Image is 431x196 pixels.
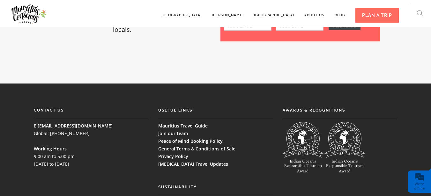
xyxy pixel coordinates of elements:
h6: Useful Links [158,106,273,114]
a: [GEOGRAPHIC_DATA] [161,4,202,21]
p: E: Global: [PHONE_NUMBER] [34,122,149,137]
input: Enter your last name [8,59,116,73]
h6: Awards & Recognitions [283,106,398,114]
em: Submit [93,152,116,160]
img: Mauritius Conscious Travel [10,2,48,26]
a: [GEOGRAPHIC_DATA] [254,4,294,21]
img: indian-oceans-responsible-tourism-award-2022-winner-shield-white-128.png [283,122,323,176]
a: [PERSON_NAME] [212,4,244,21]
a: Mauritius Travel Guide [158,123,208,129]
a: About us [304,4,324,21]
a: Peace of Mind Booking Policy [158,138,223,144]
h6: CONTACT US [34,106,149,114]
p: Receive curated inspirations for trips in the [GEOGRAPHIC_DATA]. Immerse yourself in the richness... [34,3,211,33]
a: [EMAIL_ADDRESS][DOMAIN_NAME] [38,123,113,129]
a: Join our team [158,130,188,136]
p: 9.00 am to 5.00 pm [DATE] to [DATE] [34,145,149,183]
div: We're offline [409,182,429,191]
img: indian-oceans-responsible-tourism-award-2021-nominee-shield-white-128.png [324,122,365,176]
div: Leave a message [43,33,117,42]
a: Privacy Policy [158,153,188,159]
div: PLAN A TRIP [355,8,399,23]
a: Blog [335,4,345,21]
a: General Terms & Conditions of Sale [158,146,235,152]
h6: Sustainability [158,183,273,191]
a: [MEDICAL_DATA] Travel Updates [158,161,228,167]
a: PLAN A TRIP [355,4,399,21]
div: Minimize live chat window [105,3,120,18]
input: Enter your email address [8,78,116,92]
b: Working Hours [34,146,67,152]
div: Navigation go back [7,33,17,42]
textarea: Type your message and click 'Submit' [8,97,116,146]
